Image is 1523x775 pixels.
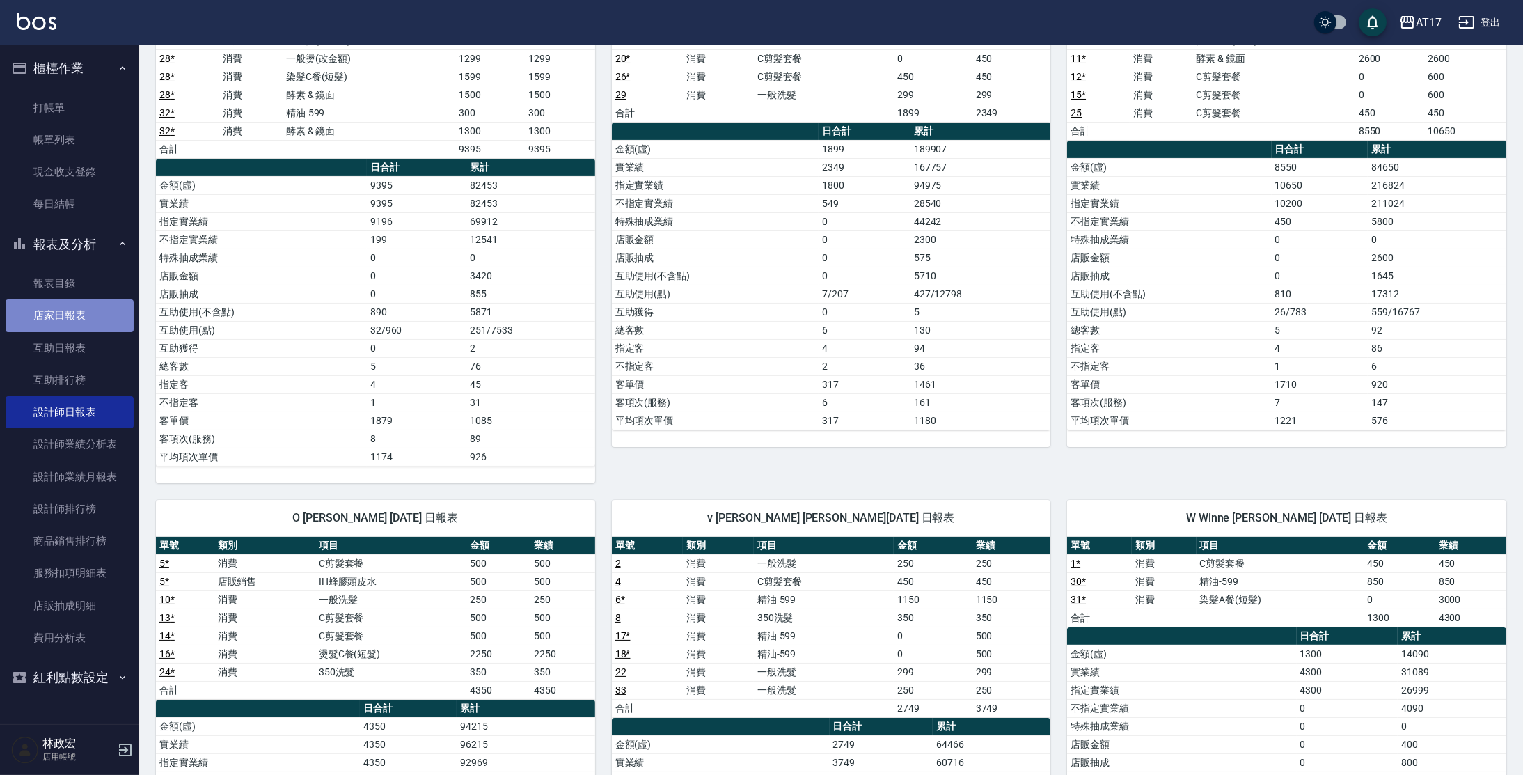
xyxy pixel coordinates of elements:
td: 8550 [1355,122,1424,140]
td: 精油-599 [283,104,455,122]
td: 店販金額 [612,230,819,249]
td: C剪髮套餐 [315,554,466,572]
td: 26/783 [1272,303,1368,321]
td: 店販金額 [156,267,367,285]
a: 互助日報表 [6,332,134,364]
th: 日合計 [367,159,466,177]
td: 36 [910,357,1051,375]
th: 項目 [315,537,466,555]
td: 5871 [466,303,594,321]
td: 500 [466,572,530,590]
th: 類別 [1132,537,1197,555]
td: C剪髮套餐 [754,68,894,86]
td: 1221 [1272,412,1368,430]
td: 1500 [525,86,594,104]
td: 86 [1368,339,1506,357]
td: 消費 [1132,554,1197,572]
td: 總客數 [156,357,367,375]
div: AT17 [1416,14,1442,31]
td: 實業績 [612,158,819,176]
td: 0 [1355,68,1424,86]
td: 5 [1272,321,1368,339]
td: 189907 [910,140,1051,158]
td: 4 [1272,339,1368,357]
td: 合計 [1067,122,1130,140]
td: 920 [1368,375,1506,393]
td: 0 [1364,590,1435,609]
td: 1 [1272,357,1368,375]
td: 特殊抽成業績 [612,212,819,230]
a: 25 [1071,107,1082,118]
td: 2600 [1424,49,1506,68]
td: 指定實業績 [1067,194,1271,212]
td: 不指定客 [156,393,367,412]
td: 855 [466,285,594,303]
td: 不指定實業績 [156,230,367,249]
td: 7/207 [819,285,910,303]
td: 消費 [1132,590,1197,609]
td: 576 [1368,412,1506,430]
td: 500 [530,572,594,590]
td: 金額(虛) [1067,158,1271,176]
td: 450 [972,572,1051,590]
td: 店販金額 [1067,249,1271,267]
td: 5710 [910,267,1051,285]
th: 類別 [683,537,754,555]
td: 0 [466,249,594,267]
td: 69912 [466,212,594,230]
td: 5 [910,303,1051,321]
td: 精油-599 [1197,572,1364,590]
td: 消費 [1132,572,1197,590]
th: 累計 [1368,141,1506,159]
td: 指定實業績 [156,212,367,230]
td: 消費 [1130,86,1192,104]
td: 店販抽成 [1067,267,1271,285]
td: 1599 [455,68,525,86]
td: 3420 [466,267,594,285]
td: IH蜂膠頭皮水 [315,572,466,590]
table: a dense table [1067,141,1506,430]
td: 精油-599 [754,590,894,609]
td: 總客數 [1067,321,1271,339]
td: 500 [530,554,594,572]
td: 不指定實業績 [1067,212,1271,230]
td: 600 [1424,68,1506,86]
td: 客單價 [156,412,367,430]
td: 450 [1355,104,1424,122]
button: 櫃檯作業 [6,50,134,86]
td: 指定客 [156,375,367,393]
td: 客項次(服務) [156,430,367,448]
td: 消費 [683,590,754,609]
td: 300 [525,104,594,122]
td: 1299 [455,49,525,68]
td: 4 [819,339,910,357]
td: 32/960 [367,321,466,339]
td: 94 [910,339,1051,357]
span: v [PERSON_NAME] [PERSON_NAME][DATE] 日報表 [629,511,1034,525]
td: 店販抽成 [156,285,367,303]
td: 0 [1368,230,1506,249]
td: 一般洗髮 [754,86,894,104]
td: 指定客 [1067,339,1271,357]
td: 167757 [910,158,1051,176]
td: 299 [894,86,972,104]
td: 8 [367,430,466,448]
td: 消費 [683,86,754,104]
td: 317 [819,412,910,430]
td: 1300 [525,122,594,140]
td: 一般洗髮 [315,590,466,609]
td: 不指定客 [612,357,819,375]
th: 金額 [894,537,972,555]
td: 450 [894,68,972,86]
td: 317 [819,375,910,393]
td: 消費 [219,122,283,140]
td: 1461 [910,375,1051,393]
td: 染髮A餐(短髮) [1197,590,1364,609]
td: 84650 [1368,158,1506,176]
td: 0 [1272,267,1368,285]
td: 特殊抽成業績 [156,249,367,267]
td: 合計 [156,140,219,158]
td: 130 [910,321,1051,339]
td: 消費 [219,104,283,122]
th: 類別 [214,537,315,555]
